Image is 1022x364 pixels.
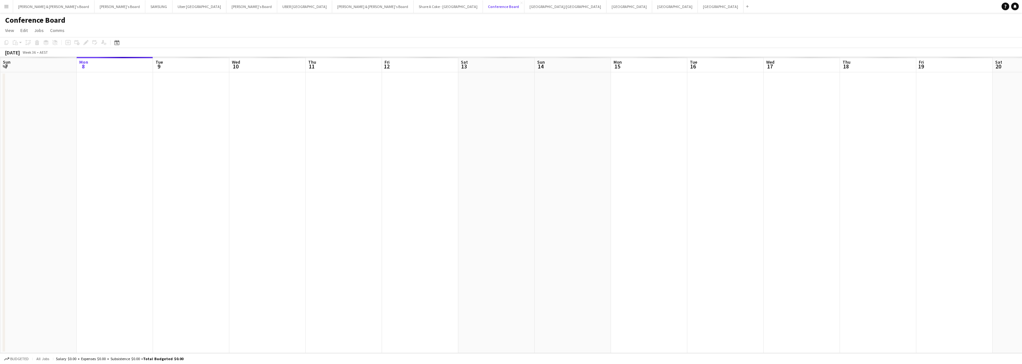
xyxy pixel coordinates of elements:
[34,28,44,33] span: Jobs
[308,59,316,65] span: Thu
[384,63,390,70] span: 12
[537,59,545,65] span: Sun
[842,63,850,70] span: 18
[524,0,606,13] button: [GEOGRAPHIC_DATA]/[GEOGRAPHIC_DATA]
[172,0,226,13] button: Uber [GEOGRAPHIC_DATA]
[332,0,414,13] button: [PERSON_NAME] & [PERSON_NAME]'s Board
[155,63,163,70] span: 9
[652,0,698,13] button: [GEOGRAPHIC_DATA]
[32,26,46,35] a: Jobs
[307,63,316,70] span: 11
[606,0,652,13] button: [GEOGRAPHIC_DATA]
[843,59,850,65] span: Thu
[460,63,468,70] span: 13
[689,63,697,70] span: 16
[35,356,50,361] span: All jobs
[461,59,468,65] span: Sat
[277,0,332,13] button: UBER [GEOGRAPHIC_DATA]
[919,59,924,65] span: Fri
[226,0,277,13] button: [PERSON_NAME]'s Board
[698,0,744,13] button: [GEOGRAPHIC_DATA]
[3,26,17,35] a: View
[918,63,924,70] span: 19
[20,28,28,33] span: Edit
[50,28,65,33] span: Comms
[21,50,37,55] span: Week 36
[156,59,163,65] span: Tue
[613,63,622,70] span: 15
[994,63,1002,70] span: 20
[385,59,390,65] span: Fri
[5,15,65,25] h1: Conference Board
[765,63,774,70] span: 17
[5,49,20,56] div: [DATE]
[690,59,697,65] span: Tue
[766,59,774,65] span: Wed
[13,0,95,13] button: [PERSON_NAME] & [PERSON_NAME]'s Board
[48,26,67,35] a: Comms
[40,50,48,55] div: AEST
[536,63,545,70] span: 14
[232,59,240,65] span: Wed
[414,0,483,13] button: Share A Coke - [GEOGRAPHIC_DATA]
[231,63,240,70] span: 10
[79,59,88,65] span: Mon
[3,355,30,362] button: Budgeted
[143,356,183,361] span: Total Budgeted $0.00
[3,59,11,65] span: Sun
[2,63,11,70] span: 7
[145,0,172,13] button: SAMSUNG
[56,356,183,361] div: Salary $0.00 + Expenses $0.00 + Subsistence $0.00 =
[5,28,14,33] span: View
[614,59,622,65] span: Mon
[78,63,88,70] span: 8
[95,0,145,13] button: [PERSON_NAME]'s Board
[995,59,1002,65] span: Sat
[18,26,30,35] a: Edit
[483,0,524,13] button: Conference Board
[10,357,29,361] span: Budgeted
